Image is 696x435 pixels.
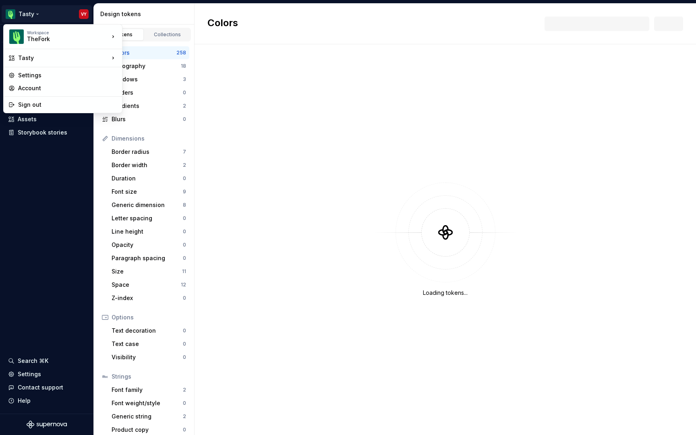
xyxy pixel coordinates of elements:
[18,84,117,92] div: Account
[18,101,117,109] div: Sign out
[27,35,95,43] div: TheFork
[18,71,117,79] div: Settings
[18,54,109,62] div: Tasty
[9,29,24,44] img: 5a785b6b-c473-494b-9ba3-bffaf73304c7.png
[27,30,109,35] div: Workspace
